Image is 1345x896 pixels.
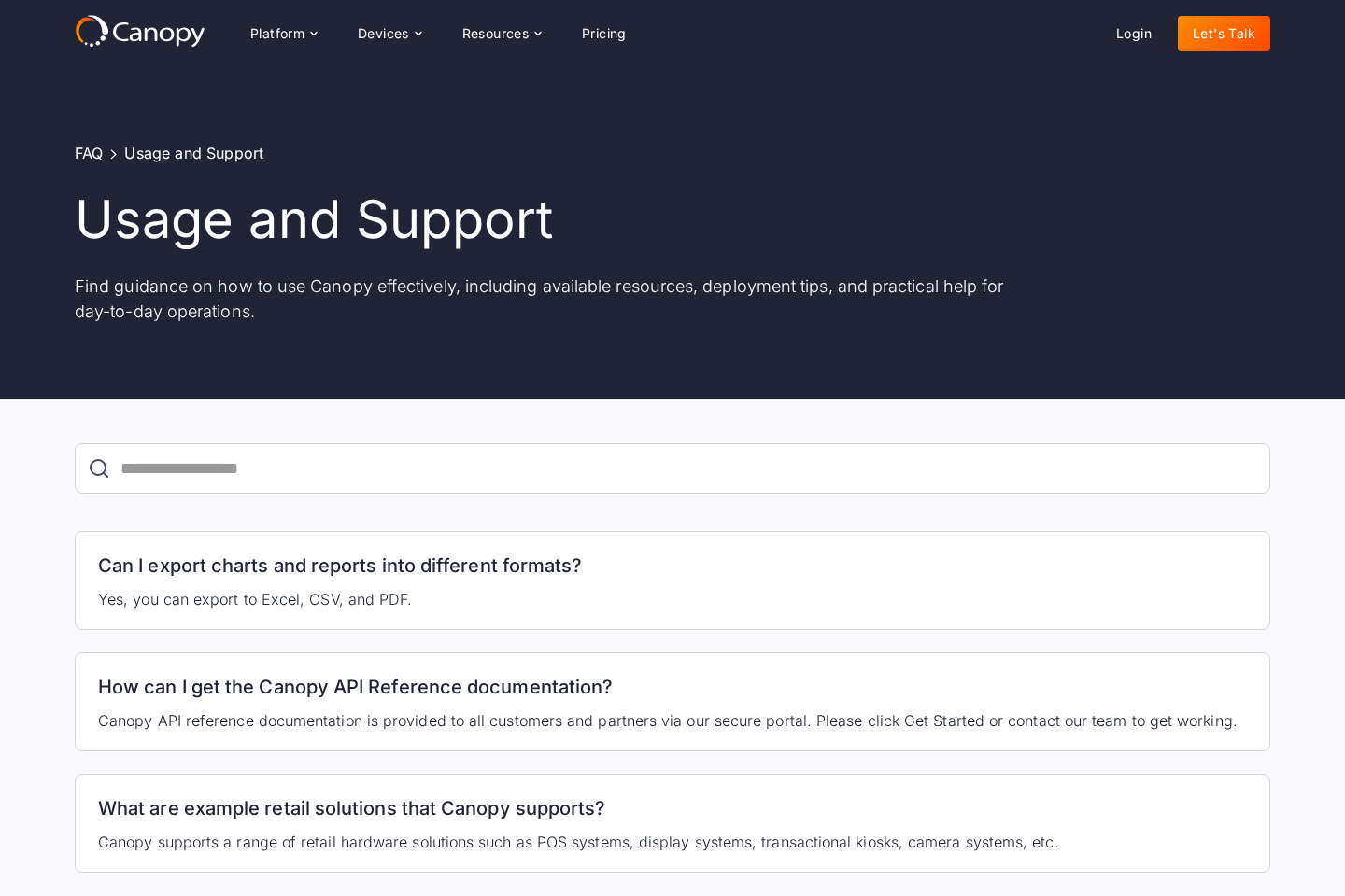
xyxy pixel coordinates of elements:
div: Devices [358,27,409,40]
p: Canopy API reference documentation is provided to all customers and partners via our secure porta... [98,709,1247,732]
h2: How can I get the Canopy API Reference documentation? [98,672,1247,702]
div: Usage and Support [124,144,263,164]
div: Platform [250,27,304,40]
a: Login [1101,16,1167,51]
h2: Can I export charts and reports into different formats? [98,551,1247,581]
div: Resources [447,15,556,52]
p: Find guidance on how to use Canopy effectively, including available resources, deployment tips, a... [75,273,1031,324]
h2: What are example retail solutions that Canopy supports? [98,793,1247,823]
a: FAQ [75,144,103,164]
a: Let's Talk [1178,16,1270,51]
h1: Usage and Support [75,189,1031,251]
a: Pricing [567,16,642,51]
div: Devices [343,15,436,52]
form: FAQ Search [75,443,1270,494]
div: Resources [462,27,530,40]
p: Canopy supports a range of retail hardware solutions such as POS systems, display systems, transa... [98,831,1247,853]
div: Platform [235,15,332,52]
p: Yes, you can export to Excel, CSV, and PDF. [98,588,1247,610]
